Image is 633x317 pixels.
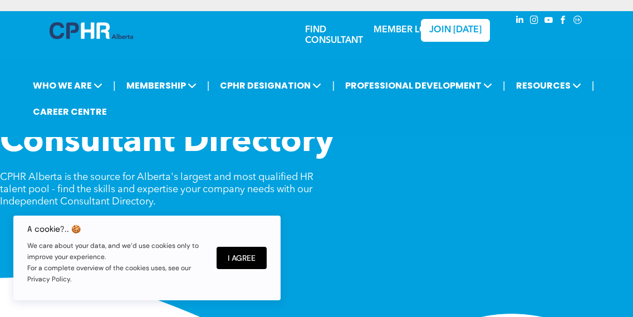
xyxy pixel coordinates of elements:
li: | [503,74,506,97]
a: instagram [528,14,541,29]
span: JOIN [DATE] [429,25,482,36]
a: youtube [543,14,555,29]
h6: A cookie?.. 🍪 [27,225,205,233]
span: WHO WE ARE [30,75,106,96]
button: I Agree [217,247,267,269]
li: | [207,74,210,97]
a: linkedin [514,14,526,29]
a: CAREER CENTRE [30,101,110,122]
li: | [113,74,116,97]
span: CPHR DESIGNATION [217,75,325,96]
img: A blue and white logo for cp alberta [50,22,133,39]
span: RESOURCES [513,75,585,96]
a: MEMBER LOGIN [374,26,443,35]
li: | [592,74,595,97]
span: PROFESSIONAL DEVELOPMENT [342,75,495,96]
a: JOIN [DATE] [421,19,490,42]
span: MEMBERSHIP [123,75,200,96]
li: | [332,74,335,97]
p: We care about your data, and we’d use cookies only to improve your experience. For a complete ove... [27,240,205,285]
a: FIND CONSULTANT [305,26,363,45]
a: Social network [572,14,584,29]
a: facebook [557,14,570,29]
